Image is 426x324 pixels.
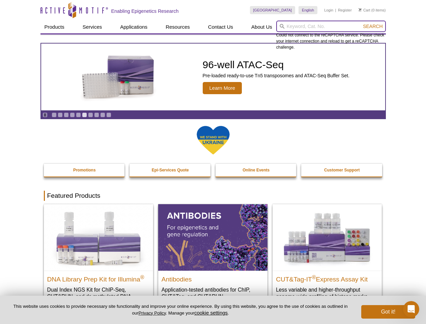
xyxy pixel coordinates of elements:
p: Application-tested antibodies for ChIP, CUT&Tag, and CUT&RUN. [162,286,264,300]
span: Search [363,24,382,29]
a: Go to slide 6 [82,112,87,117]
a: Cart [359,8,370,12]
a: Contact Us [204,21,237,33]
img: DNA Library Prep Kit for Illumina [44,204,153,270]
a: Promotions [44,164,125,177]
li: (0 items) [359,6,386,14]
button: cookie settings [194,310,228,316]
a: [GEOGRAPHIC_DATA] [250,6,295,14]
a: Epi-Services Quote [130,164,211,177]
strong: Epi-Services Quote [152,168,189,172]
a: All Antibodies Antibodies Application-tested antibodies for ChIP, CUT&Tag, and CUT&RUN. [158,204,267,306]
img: CUT&Tag-IT® Express Assay Kit [273,204,382,270]
h2: Featured Products [44,191,382,201]
p: This website uses cookies to provide necessary site functionality and improve your online experie... [11,303,350,316]
h2: Enabling Epigenetics Research [111,8,179,14]
a: Go to slide 9 [100,112,105,117]
span: Learn More [203,82,242,94]
sup: ® [312,274,316,280]
a: Go to slide 10 [106,112,111,117]
button: Got it! [361,305,415,319]
a: Go to slide 3 [64,112,69,117]
a: Go to slide 4 [70,112,75,117]
a: CUT&Tag-IT® Express Assay Kit CUT&Tag-IT®Express Assay Kit Less variable and higher-throughput ge... [273,204,382,306]
a: Go to slide 8 [94,112,99,117]
button: Search [361,23,385,29]
a: Login [324,8,333,12]
iframe: Intercom live chat [403,301,419,317]
div: Could not connect to the reCAPTCHA service. Please check your internet connection and reload to g... [276,21,386,50]
a: Services [79,21,106,33]
a: Toggle autoplay [42,112,48,117]
img: Active Motif Kit photo [76,52,161,102]
p: Dual Index NGS Kit for ChIP-Seq, CUT&RUN, and ds methylated DNA assays. [47,286,150,307]
a: Applications [116,21,151,33]
a: Go to slide 1 [52,112,57,117]
h2: 96-well ATAC-Seq [203,60,350,70]
a: Privacy Policy [138,310,166,316]
a: Customer Support [301,164,383,177]
img: Your Cart [359,8,362,11]
img: We Stand With Ukraine [196,125,230,155]
strong: Customer Support [324,168,360,172]
input: Keyword, Cat. No. [276,21,386,32]
h2: CUT&Tag-IT Express Assay Kit [276,273,378,283]
h2: DNA Library Prep Kit for Illumina [47,273,150,283]
a: Go to slide 2 [58,112,63,117]
strong: Online Events [243,168,269,172]
strong: Promotions [73,168,96,172]
a: DNA Library Prep Kit for Illumina DNA Library Prep Kit for Illumina® Dual Index NGS Kit for ChIP-... [44,204,153,313]
a: English [299,6,317,14]
h2: Antibodies [162,273,264,283]
a: Register [338,8,352,12]
sup: ® [140,274,144,280]
article: 96-well ATAC-Seq [41,44,385,110]
a: Resources [162,21,194,33]
a: Active Motif Kit photo 96-well ATAC-Seq Pre-loaded ready-to-use Tn5 transposomes and ATAC-Seq Buf... [41,44,385,110]
a: Go to slide 7 [88,112,93,117]
a: Go to slide 5 [76,112,81,117]
li: | [335,6,336,14]
a: Online Events [216,164,297,177]
a: Products [40,21,68,33]
img: All Antibodies [158,204,267,270]
p: Pre-loaded ready-to-use Tn5 transposomes and ATAC-Seq Buffer Set. [203,73,350,79]
p: Less variable and higher-throughput genome-wide profiling of histone marks​. [276,286,378,300]
a: About Us [247,21,276,33]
